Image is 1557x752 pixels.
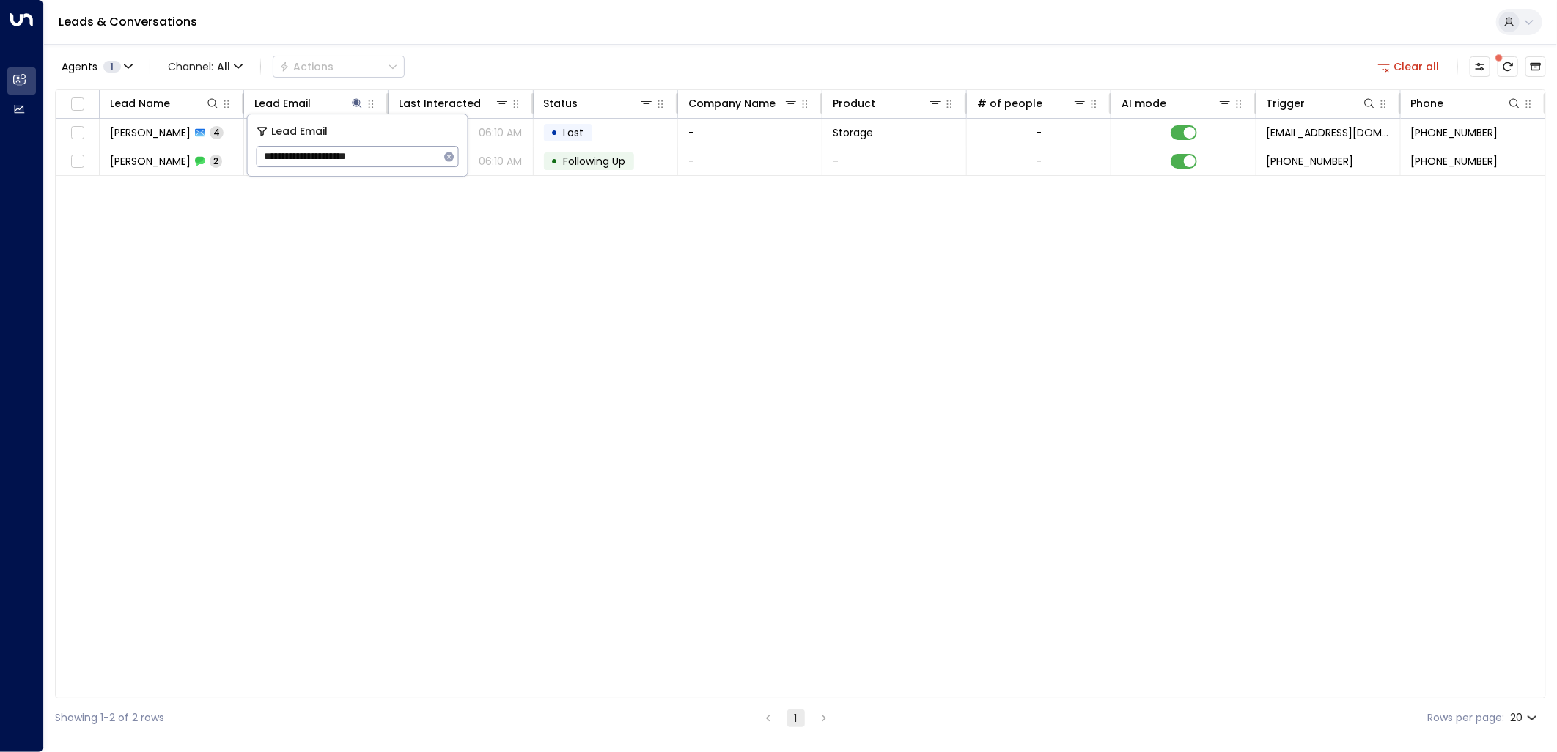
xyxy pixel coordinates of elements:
[833,125,873,140] span: Storage
[1411,95,1522,112] div: Phone
[55,710,164,726] div: Showing 1-2 of 2 rows
[1267,95,1306,112] div: Trigger
[254,95,364,112] div: Lead Email
[271,123,328,140] span: Lead Email
[399,95,481,112] div: Last Interacted
[822,147,967,175] td: -
[62,62,97,72] span: Agents
[1267,154,1354,169] span: +447429859669
[68,124,86,142] span: Toggle select row
[59,13,197,30] a: Leads & Conversations
[688,95,776,112] div: Company Name
[1122,95,1166,112] div: AI mode
[1525,56,1546,77] button: Archived Leads
[68,95,86,114] span: Toggle select all
[479,125,523,140] p: 06:10 AM
[759,709,833,727] nav: pagination navigation
[688,95,798,112] div: Company Name
[110,95,220,112] div: Lead Name
[1411,95,1444,112] div: Phone
[279,60,334,73] div: Actions
[544,95,654,112] div: Status
[110,95,170,112] div: Lead Name
[399,95,509,112] div: Last Interacted
[1267,125,1390,140] span: leads@space-station.co.uk
[787,709,805,727] button: page 1
[210,155,222,167] span: 2
[1036,154,1042,169] div: -
[977,95,1087,112] div: # of people
[273,56,405,78] div: Button group with a nested menu
[833,95,875,112] div: Product
[273,56,405,78] button: Actions
[68,152,86,171] span: Toggle select row
[544,95,578,112] div: Status
[564,154,626,169] span: Following Up
[162,56,249,77] span: Channel:
[1498,56,1518,77] span: There are new threads available. Refresh the grid to view the latest updates.
[678,147,822,175] td: -
[1267,95,1377,112] div: Trigger
[1372,56,1446,77] button: Clear all
[1510,707,1540,729] div: 20
[110,125,191,140] span: Aiham Alchikh Kasem
[103,61,121,73] span: 1
[55,56,138,77] button: Agents1
[1411,154,1498,169] span: +447429859669
[110,154,191,169] span: Aiham Alchikh Kasem
[1122,95,1232,112] div: AI mode
[1036,125,1042,140] div: -
[210,126,224,139] span: 4
[479,154,523,169] p: 06:10 AM
[833,95,943,112] div: Product
[1411,125,1498,140] span: +447429859669
[217,61,230,73] span: All
[564,125,584,140] span: Lost
[551,149,559,174] div: •
[977,95,1042,112] div: # of people
[1427,710,1504,726] label: Rows per page:
[551,120,559,145] div: •
[678,119,822,147] td: -
[1470,56,1490,77] button: Customize
[254,95,311,112] div: Lead Email
[162,56,249,77] button: Channel:All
